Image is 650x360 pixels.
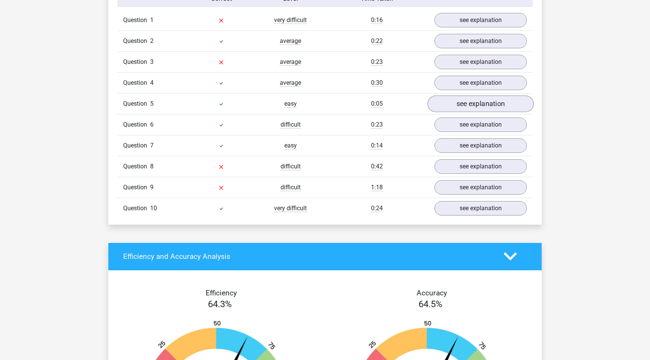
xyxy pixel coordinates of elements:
span: 0:23 [371,58,383,66]
span: 1 [150,16,154,24]
span: 5 [150,100,154,107]
span: 1:18 [371,184,383,191]
span: 3 [150,58,154,65]
span: 64.5% [419,299,442,309]
span: easy [284,100,297,108]
span: Question [123,57,150,67]
span: 7 [150,142,154,149]
span: Question [123,183,150,192]
span: 4 [150,79,154,86]
span: 10 [150,205,157,212]
span: Question [123,36,150,46]
span: difficult [281,121,301,128]
a: see explanation [434,76,527,90]
span: Question [123,162,150,171]
span: average [280,79,301,87]
a: see explanation [434,180,527,195]
span: 9 [150,184,154,191]
span: 0:24 [371,205,383,212]
a: see explanation [434,13,527,27]
a: see explanation [434,201,527,216]
h4: Efficiency [123,289,319,297]
span: Question [123,141,150,150]
a: see explanation [428,95,534,112]
span: 0:14 [371,142,383,149]
span: 0:23 [371,121,383,128]
span: Question [123,99,150,108]
span: Question [123,204,150,213]
span: average [280,37,301,45]
a: see explanation [434,34,527,48]
a: see explanation [434,117,527,132]
a: see explanation [434,55,527,69]
span: difficult [281,184,301,191]
span: very difficult [274,205,307,212]
span: 8 [150,163,154,170]
span: 0:16 [371,16,383,24]
a: see explanation [434,159,527,174]
span: difficult [281,163,301,170]
span: 0:42 [371,163,383,170]
span: Question [123,16,150,25]
a: see explanation [434,138,527,153]
span: 0:30 [371,79,383,87]
span: easy [284,142,297,149]
span: 2 [150,37,154,44]
span: 0:22 [371,37,383,45]
h4: Efficiency and Accuracy Analysis [123,252,492,261]
span: very difficult [274,16,307,24]
span: Question [123,78,150,87]
span: average [280,58,301,66]
span: Question [123,120,150,129]
span: 6 [150,121,154,128]
span: 0:05 [371,100,383,108]
h4: Accuracy [334,289,530,297]
span: 64.3% [208,299,232,309]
